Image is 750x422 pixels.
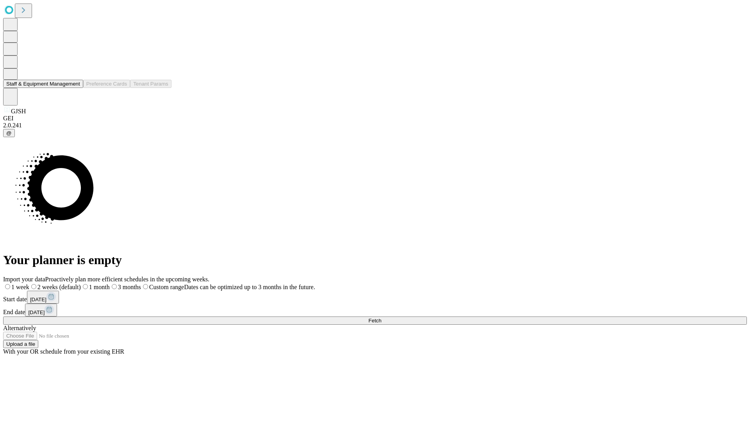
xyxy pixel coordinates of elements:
span: Alternatively [3,325,36,331]
input: 1 week [5,284,10,289]
div: GEI [3,115,747,122]
div: 2.0.241 [3,122,747,129]
input: 1 month [83,284,88,289]
button: Upload a file [3,340,38,348]
button: Tenant Params [130,80,171,88]
span: Dates can be optimized up to 3 months in the future. [184,284,315,290]
span: @ [6,130,12,136]
span: Fetch [368,318,381,324]
span: Import your data [3,276,45,283]
input: 3 months [112,284,117,289]
span: Proactively plan more efficient schedules in the upcoming weeks. [45,276,209,283]
span: 1 month [89,284,110,290]
input: Custom rangeDates can be optimized up to 3 months in the future. [143,284,148,289]
span: Custom range [149,284,184,290]
span: GJSH [11,108,26,114]
button: Staff & Equipment Management [3,80,83,88]
span: 1 week [11,284,29,290]
button: @ [3,129,15,137]
h1: Your planner is empty [3,253,747,267]
button: [DATE] [27,291,59,304]
div: Start date [3,291,747,304]
div: End date [3,304,747,316]
input: 2 weeks (default) [31,284,36,289]
span: 3 months [118,284,141,290]
button: [DATE] [25,304,57,316]
span: [DATE] [30,297,46,302]
button: Preference Cards [83,80,130,88]
span: [DATE] [28,309,45,315]
button: Fetch [3,316,747,325]
span: 2 weeks (default) [37,284,81,290]
span: With your OR schedule from your existing EHR [3,348,124,355]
